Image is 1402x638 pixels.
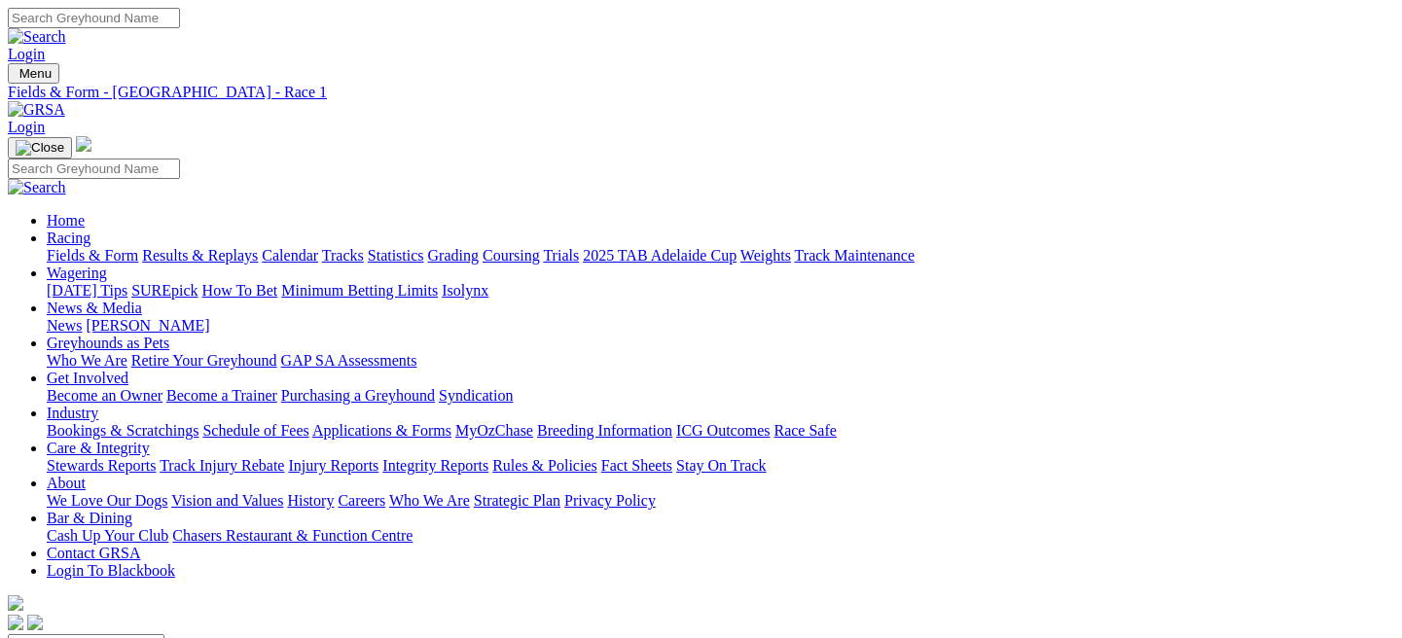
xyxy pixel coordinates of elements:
a: Schedule of Fees [202,422,308,439]
a: Statistics [368,247,424,264]
a: Racing [47,230,90,246]
a: Breeding Information [537,422,672,439]
a: [DATE] Tips [47,282,127,299]
a: Weights [740,247,791,264]
a: Syndication [439,387,513,404]
a: Race Safe [773,422,836,439]
div: Wagering [47,282,1394,300]
a: Login [8,46,45,62]
img: logo-grsa-white.png [76,136,91,152]
a: Integrity Reports [382,457,488,474]
a: [PERSON_NAME] [86,317,209,334]
a: Become an Owner [47,387,162,404]
a: Coursing [483,247,540,264]
a: Results & Replays [142,247,258,264]
a: Get Involved [47,370,128,386]
a: MyOzChase [455,422,533,439]
div: Bar & Dining [47,527,1394,545]
a: Purchasing a Greyhound [281,387,435,404]
div: About [47,492,1394,510]
img: twitter.svg [27,615,43,630]
a: Minimum Betting Limits [281,282,438,299]
a: Fields & Form - [GEOGRAPHIC_DATA] - Race 1 [8,84,1394,101]
img: Search [8,28,66,46]
img: logo-grsa-white.png [8,595,23,611]
a: We Love Our Dogs [47,492,167,509]
a: Industry [47,405,98,421]
a: 2025 TAB Adelaide Cup [583,247,737,264]
a: Fields & Form [47,247,138,264]
a: Applications & Forms [312,422,451,439]
a: Injury Reports [288,457,378,474]
button: Toggle navigation [8,137,72,159]
a: Home [47,212,85,229]
div: Care & Integrity [47,457,1394,475]
a: Stewards Reports [47,457,156,474]
a: Become a Trainer [166,387,277,404]
a: Who We Are [47,352,127,369]
a: Tracks [322,247,364,264]
button: Toggle navigation [8,63,59,84]
a: Contact GRSA [47,545,140,561]
a: How To Bet [202,282,278,299]
a: Login [8,119,45,135]
a: News [47,317,82,334]
a: Trials [543,247,579,264]
span: Menu [19,66,52,81]
a: Stay On Track [676,457,766,474]
a: Rules & Policies [492,457,597,474]
a: SUREpick [131,282,198,299]
input: Search [8,159,180,179]
div: News & Media [47,317,1394,335]
a: Vision and Values [171,492,283,509]
img: facebook.svg [8,615,23,630]
a: Calendar [262,247,318,264]
a: Care & Integrity [47,440,150,456]
a: Login To Blackbook [47,562,175,579]
a: Wagering [47,265,107,281]
a: Cash Up Your Club [47,527,168,544]
a: Privacy Policy [564,492,656,509]
a: Track Injury Rebate [160,457,284,474]
img: Search [8,179,66,196]
a: Isolynx [442,282,488,299]
a: News & Media [47,300,142,316]
div: Racing [47,247,1394,265]
div: Greyhounds as Pets [47,352,1394,370]
a: GAP SA Assessments [281,352,417,369]
img: GRSA [8,101,65,119]
a: Careers [338,492,385,509]
a: Grading [428,247,479,264]
a: Bookings & Scratchings [47,422,198,439]
a: Track Maintenance [795,247,915,264]
div: Get Involved [47,387,1394,405]
a: About [47,475,86,491]
a: History [287,492,334,509]
a: Fact Sheets [601,457,672,474]
a: Chasers Restaurant & Function Centre [172,527,413,544]
a: Retire Your Greyhound [131,352,277,369]
div: Industry [47,422,1394,440]
a: Bar & Dining [47,510,132,526]
a: Greyhounds as Pets [47,335,169,351]
a: Who We Are [389,492,470,509]
a: ICG Outcomes [676,422,770,439]
img: Close [16,140,64,156]
input: Search [8,8,180,28]
a: Strategic Plan [474,492,560,509]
